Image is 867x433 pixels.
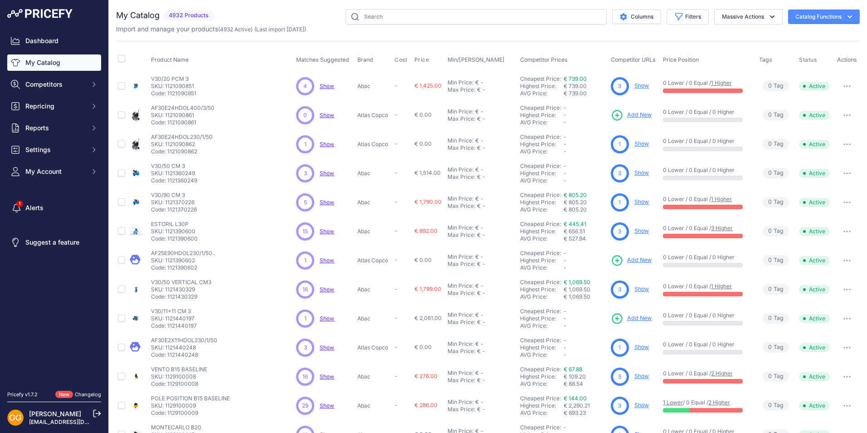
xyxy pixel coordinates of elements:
[395,169,397,176] span: -
[481,115,485,123] div: -
[475,224,479,231] div: €
[564,90,607,97] div: € 739.00
[151,199,197,206] p: SKU: 1121370226
[477,144,481,152] div: €
[357,257,391,264] p: Atlas Copco
[618,227,621,236] span: 3
[151,75,196,83] p: V30/20 PCM 3
[25,102,85,111] span: Repricing
[768,111,772,119] span: 0
[799,56,817,64] span: Status
[357,170,391,177] p: Abac
[520,424,561,431] a: Cheapest Price:
[520,293,564,300] div: AVG Price:
[520,133,561,140] a: Cheapest Price:
[7,142,101,158] button: Settings
[151,170,197,177] p: SKU: 1121360249
[151,257,215,264] p: SKU: 1121390602
[564,235,607,242] div: € 527.94
[714,9,783,25] button: Massive Actions
[304,256,307,265] span: 1
[151,192,197,199] p: V30/90 CM 3
[634,344,649,350] a: Show
[711,196,732,202] a: 1 Higher
[479,253,483,261] div: -
[763,139,789,149] span: Tag
[520,119,564,126] div: AVG Price:
[25,123,85,133] span: Reports
[564,83,587,89] span: € 739.00
[151,90,196,97] p: Code: 1121090851
[448,224,473,231] div: Min Price:
[357,112,391,119] p: Atlas Copco
[448,202,475,210] div: Max Price:
[320,257,334,264] a: Show
[627,111,652,119] span: Add New
[395,82,397,89] span: -
[395,315,397,321] span: -
[151,235,198,242] p: Code: 1121390600
[302,227,308,236] span: 15
[763,313,789,324] span: Tag
[564,192,587,198] a: € 805.20
[520,141,564,148] div: Highest Price:
[520,90,564,97] div: AVG Price:
[303,111,307,119] span: 0
[564,228,585,235] span: € 656.51
[29,410,81,418] a: [PERSON_NAME]
[448,108,473,115] div: Min Price:
[663,312,750,319] p: 0 Lower / 0 Equal / 0 Higher
[479,224,483,231] div: -
[520,221,561,227] a: Cheapest Price:
[481,261,485,268] div: -
[151,133,213,141] p: AF30E24HDOL230/1/50
[320,141,334,148] a: Show
[520,279,561,285] a: Cheapest Price:
[7,33,101,380] nav: Sidebar
[618,82,621,90] span: 3
[564,133,566,140] span: -
[320,315,334,322] span: Show
[302,285,308,294] span: 16
[448,282,473,290] div: Min Price:
[520,177,564,184] div: AVG Price:
[448,137,473,144] div: Min Price:
[448,144,475,152] div: Max Price:
[520,192,561,198] a: Cheapest Price:
[799,227,830,236] span: Active
[151,286,211,293] p: SKU: 1121430329
[564,112,566,118] span: -
[520,395,561,402] a: Cheapest Price:
[151,221,198,228] p: ESTORIL L30P
[634,227,649,234] a: Show
[448,231,475,239] div: Max Price:
[320,112,334,118] a: Show
[711,79,732,86] a: 1 Higher
[564,162,566,169] span: -
[357,199,391,206] p: Abac
[448,173,475,181] div: Max Price:
[768,314,772,323] span: 0
[346,9,607,25] input: Search
[663,196,750,203] p: 0 Lower / 0 Equal /
[479,108,483,115] div: -
[618,285,621,294] span: 3
[520,250,561,256] a: Cheapest Price:
[151,177,197,184] p: Code: 1121360249
[768,82,772,90] span: 0
[520,170,564,177] div: Highest Price:
[151,83,196,90] p: SKU: 1121090851
[151,264,215,271] p: Code: 1121390602
[481,231,485,239] div: -
[151,250,215,257] p: AF25E90HDOL230/1/50..
[634,402,649,408] a: Show
[479,282,483,290] div: -
[254,26,306,33] span: (Last import [DATE])
[220,26,251,33] a: 4932 Active
[564,104,566,111] span: -
[357,286,391,293] p: Abac
[564,308,566,315] span: -
[564,286,590,293] span: € 1,069.50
